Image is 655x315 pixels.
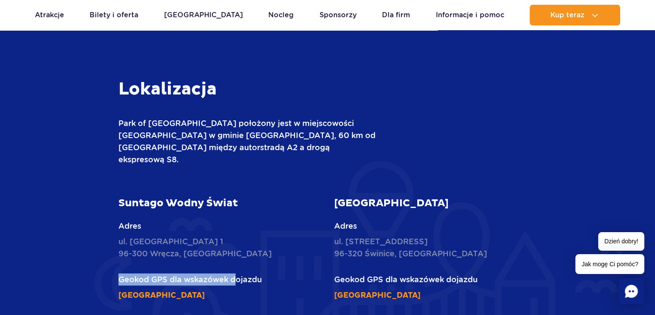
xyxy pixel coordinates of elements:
[118,117,377,166] p: Park of [GEOGRAPHIC_DATA] położony jest w miejscowości [GEOGRAPHIC_DATA] w gminie [GEOGRAPHIC_DAT...
[530,5,620,25] button: Kup teraz
[118,220,321,232] p: Adres
[334,197,449,210] strong: [GEOGRAPHIC_DATA]
[118,197,238,210] strong: Suntago Wodny Świat
[550,11,584,19] span: Kup teraz
[436,5,504,25] a: Informacje i pomoc
[334,236,537,260] p: ul. [STREET_ADDRESS] 96-320 Świnice, [GEOGRAPHIC_DATA]
[618,278,644,304] div: Chat
[90,5,138,25] a: Bilety i oferta
[164,5,243,25] a: [GEOGRAPHIC_DATA]
[334,220,537,232] p: Adres
[118,274,321,286] p: Geokod GPS dla wskazówek dojazdu
[35,5,64,25] a: Atrakcje
[334,290,421,300] a: [GEOGRAPHIC_DATA]
[118,79,377,100] h3: Lokalizacja
[118,236,321,260] p: ul. [GEOGRAPHIC_DATA] 1 96-300 Wręcza, [GEOGRAPHIC_DATA]
[382,5,410,25] a: Dla firm
[320,5,357,25] a: Sponsorzy
[268,5,294,25] a: Nocleg
[598,232,644,251] span: Dzień dobry!
[575,254,644,274] span: Jak mogę Ci pomóc?
[334,274,537,286] p: Geokod GPS dla wskazówek dojazdu
[118,290,205,300] a: [GEOGRAPHIC_DATA]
